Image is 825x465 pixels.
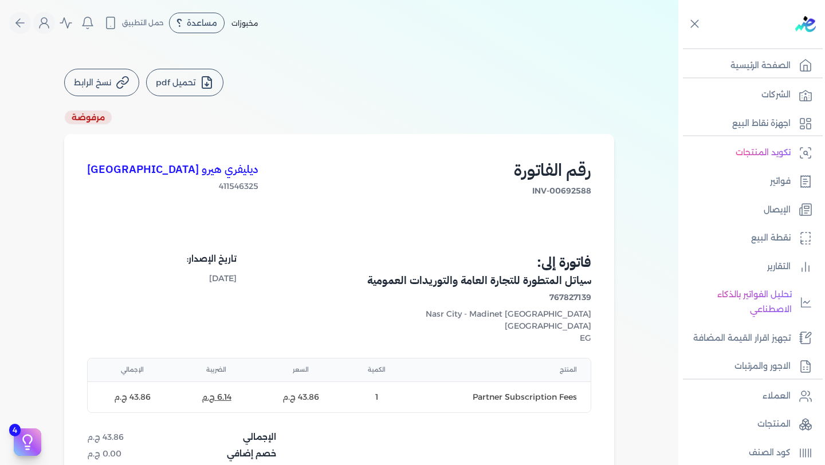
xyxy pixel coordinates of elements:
span: 4 [9,424,21,436]
a: تجهيز اقرار القيمة المضافة [678,326,818,350]
td: 43.86 ج.م [256,381,345,412]
button: حمل التطبيق [101,13,167,33]
p: الاجور والمرتبات [734,359,791,374]
p: كود الصنف [749,446,791,460]
p: اجهزة نقاط البيع [732,116,791,131]
td: Partner Subscription Fees [408,381,591,412]
img: logo [795,16,816,32]
p: تكويد المنتجات [736,145,791,160]
th: الإجمالي [88,358,176,381]
a: نقطة البيع [678,226,818,250]
a: فواتير [678,170,818,194]
p: تحليل الفواتير بالذكاء الاصطناعي [684,287,792,317]
h4: سياتل المتطورة للتجارة العامة والتوريدات العمومية [343,273,591,289]
th: الضريبة [176,358,256,381]
p: تاريخ الإصدار: [187,252,237,267]
p: الشركات [761,88,791,103]
h3: فاتورة إلى: [343,252,591,273]
p: الصفحة الرئيسية [730,58,791,73]
h1: ديليفري هيرو [GEOGRAPHIC_DATA] [87,161,258,178]
a: الشركات [678,83,818,107]
p: نقطة البيع [751,231,791,246]
h2: رقم الفاتورة [514,157,591,183]
a: الصفحة الرئيسية [678,54,818,78]
dd: 43.86 ج.م [87,431,178,443]
p: تجهيز اقرار القيمة المضافة [693,331,791,346]
button: 4 [14,428,41,456]
div: مرفوضة [64,110,112,125]
dt: الإجمالي [243,431,276,443]
div: [GEOGRAPHIC_DATA] [343,320,591,332]
span: 411546325 [87,180,258,192]
p: العملاء [763,389,791,404]
span: INV-00692588 [514,185,591,197]
span: مخبوزات [231,19,258,27]
button: نسخ الرابط [64,69,139,96]
a: كود الصنف [678,441,818,465]
dd: 0.00 ج.م [87,448,178,460]
th: الكمية [345,358,408,381]
span: مساعدة [187,19,217,27]
button: 6.14 ج.م [202,391,231,403]
a: تكويد المنتجات [678,141,818,165]
p: الإيصال [764,203,791,218]
p: [DATE] [187,271,237,286]
span: حمل التطبيق [122,18,164,28]
a: التقارير [678,255,818,279]
p: فواتير [770,174,791,189]
a: تحليل الفواتير بالذكاء الاصطناعي [678,283,818,321]
th: السعر [256,358,345,381]
a: الاجور والمرتبات [678,354,818,379]
a: العملاء [678,384,818,408]
div: Nasr City - Madinet [GEOGRAPHIC_DATA] [343,308,591,320]
div: مساعدة [169,13,225,33]
div: EG [343,332,591,344]
th: المنتج [408,358,591,381]
dt: خصم إضافي [227,448,276,460]
td: 43.86 ج.م [88,381,176,412]
a: الإيصال [678,198,818,222]
a: اجهزة نقاط البيع [678,112,818,136]
a: المنتجات [678,412,818,436]
p: التقارير [767,259,791,274]
button: تحميل pdf [146,69,223,96]
span: 767827139 [343,291,591,304]
td: 1 [345,381,408,412]
p: المنتجات [757,417,791,432]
